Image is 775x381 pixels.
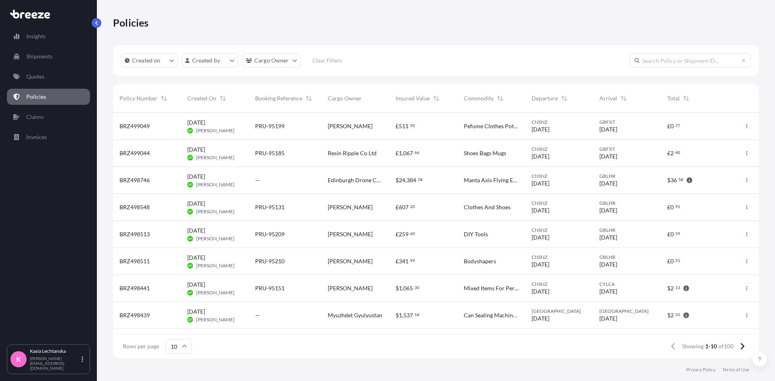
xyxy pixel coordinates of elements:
span: [DATE] [599,233,617,242]
span: 384 [406,177,416,183]
span: 39 [675,232,680,235]
span: £ [667,150,670,156]
span: [PERSON_NAME] [328,203,373,211]
span: . [413,286,414,289]
span: [DATE] [532,260,549,269]
a: Claims [7,109,90,125]
span: [DATE] [187,227,205,235]
span: AP [188,289,192,297]
span: Clothes And Shoes [464,203,511,211]
span: Policy Number [119,94,157,102]
span: AP [188,262,192,270]
span: Resin Ripple Co Ltd [328,149,377,157]
span: , [402,312,403,318]
p: Created on [132,56,161,65]
span: AP [188,208,192,216]
span: [DATE] [599,152,617,160]
span: [PERSON_NAME] [328,122,373,130]
span: 31 [675,313,680,316]
span: [PERSON_NAME] [196,316,235,323]
span: BRZ498439 [119,311,150,319]
span: AP [188,316,192,324]
span: [PERSON_NAME] [196,208,235,215]
span: Arrival [599,94,617,102]
span: . [674,313,675,316]
span: GBFXT [599,146,654,152]
span: [DATE] [187,119,205,127]
span: [DATE] [599,125,617,133]
span: 1 [399,150,402,156]
span: AP [188,127,192,135]
button: Sort [495,94,505,103]
a: Terms of Use [722,366,749,373]
span: 77 [675,124,680,127]
span: . [674,259,675,262]
span: £ [667,231,670,237]
span: Booking Reference [255,94,302,102]
span: Myuzhdet Gyulyustan [328,311,382,319]
span: [DATE] [187,146,205,154]
span: PRU-95131 [255,203,285,211]
span: 51 [675,259,680,262]
span: 537 [403,312,413,318]
span: CNSNZ [532,119,586,125]
span: GBLHR [599,173,654,179]
span: $ [667,312,670,318]
span: CNSNZ [532,200,586,206]
span: £ [396,231,399,237]
span: 511 [399,123,408,129]
span: BRZ498513 [119,230,150,238]
span: [PERSON_NAME] [328,230,373,238]
span: 58 [418,178,423,181]
span: Edinburgh Drone Company [328,176,383,184]
span: AP [188,235,192,243]
p: Quotes [26,73,44,81]
span: BRZ498511 [119,257,150,265]
span: 341 [399,258,408,264]
span: Can Sealing Machine Empty Bottles [464,311,519,319]
span: . [674,205,675,208]
span: Rows per page [123,342,159,350]
span: 13 [675,286,680,289]
span: — [255,176,260,184]
span: PRU-95199 [255,122,285,130]
a: Shipments [7,48,90,65]
span: [PERSON_NAME] [196,262,235,269]
span: [PERSON_NAME] [196,127,235,134]
span: 0 [670,204,674,210]
span: 1 [399,312,402,318]
span: . [674,286,675,289]
span: [PERSON_NAME] [328,257,373,265]
span: BRZ499044 [119,149,150,157]
span: [PERSON_NAME] [196,235,235,242]
span: £ [396,258,399,264]
span: 36 [670,177,677,183]
span: [PERSON_NAME] [196,181,235,188]
button: cargoOwner Filter options [242,53,301,68]
span: [PERSON_NAME] [196,154,235,161]
button: createdOn Filter options [121,53,178,68]
span: Showing [682,342,704,350]
span: 065 [403,285,413,291]
span: [DATE] [532,287,549,296]
span: [DATE] [187,281,205,289]
span: £ [667,258,670,264]
span: . [674,232,675,235]
span: . [413,313,414,316]
span: . [409,232,410,235]
button: createdBy Filter options [182,53,238,68]
span: 067 [403,150,413,156]
p: Created by [192,56,220,65]
span: 0 [670,231,674,237]
span: [DATE] [599,314,617,323]
span: PRU-95185 [255,149,285,157]
span: 2 [670,285,674,291]
span: . [413,151,414,154]
span: Manta Axis Flying Equipment [464,176,519,184]
a: Privacy Policy [686,366,716,373]
span: [DATE] [187,200,205,208]
span: 24 [399,177,405,183]
span: Departure [532,94,558,102]
span: [DATE] [187,173,205,181]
